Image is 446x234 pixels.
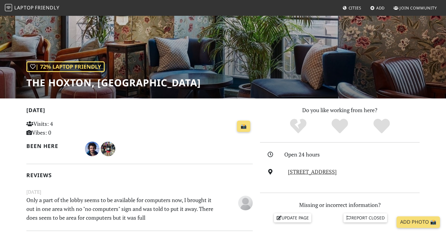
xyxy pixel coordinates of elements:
div: Yes [319,118,361,135]
div: No [277,118,319,135]
p: Only a part of the lobby seems to be available for computers now, I brought it out in one area wi... [23,196,218,222]
a: Cities [340,2,364,13]
p: Do you like working from here? [260,106,420,115]
a: Join Community [391,2,439,13]
div: | 72% Laptop Friendly [26,61,105,72]
span: Justin Ahn [101,145,115,152]
h1: The Hoxton, [GEOGRAPHIC_DATA] [26,77,201,88]
img: 1348-justin.jpg [101,142,115,156]
img: LaptopFriendly [5,4,12,11]
span: Daniel Dutra [85,145,101,152]
span: Join Community [400,5,437,11]
h2: [DATE] [26,107,253,116]
span: Laptop [14,4,34,11]
small: [DATE] [23,188,256,196]
img: blank-535327c66bd565773addf3077783bbfce4b00ec00e9fd257753287c682c7fa38.png [238,196,253,210]
img: 3176-daniel.jpg [85,142,100,156]
div: Open 24 hours [284,150,423,159]
a: 📸 [237,121,250,132]
h2: Been here [26,143,78,149]
a: [STREET_ADDRESS] [288,168,337,175]
span: Add [376,5,385,11]
p: Visits: 4 Vibes: 0 [26,119,97,137]
a: LaptopFriendly LaptopFriendly [5,3,59,13]
h2: Reviews [26,172,253,178]
a: Add [368,2,387,13]
span: Cities [349,5,361,11]
a: Report closed [343,213,387,222]
span: Friendly [35,4,59,11]
a: Update page [274,213,312,222]
p: Missing or incorrect information? [260,201,420,209]
span: Anonymous [238,198,253,206]
div: Definitely! [361,118,403,135]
